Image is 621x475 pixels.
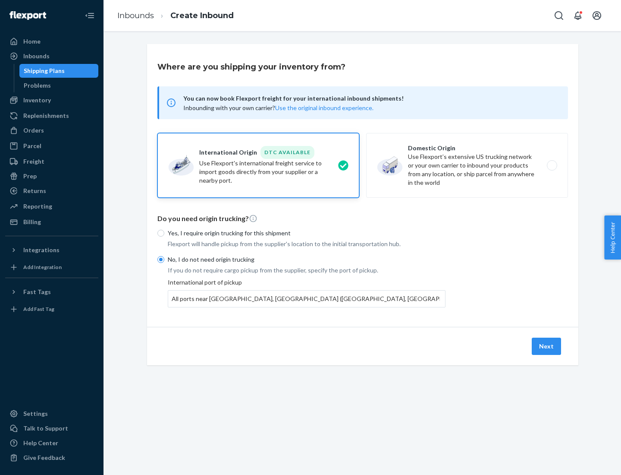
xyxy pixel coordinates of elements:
[569,7,586,24] button: Open notifications
[5,155,98,168] a: Freight
[5,215,98,229] a: Billing
[23,409,48,418] div: Settings
[5,139,98,153] a: Parcel
[23,126,44,135] div: Orders
[23,187,46,195] div: Returns
[170,11,234,20] a: Create Inbound
[117,11,154,20] a: Inbounds
[110,3,241,28] ol: breadcrumbs
[23,439,58,447] div: Help Center
[5,436,98,450] a: Help Center
[5,285,98,299] button: Fast Tags
[168,255,445,264] p: No, I do not need origin trucking
[168,266,445,275] p: If you do not require cargo pickup from the supplier, specify the port of pickup.
[168,229,445,237] p: Yes, I require origin trucking for this shipment
[23,305,54,313] div: Add Fast Tag
[23,202,52,211] div: Reporting
[588,7,605,24] button: Open account menu
[183,104,373,111] span: Inbounding with your own carrier?
[19,79,99,92] a: Problems
[23,288,51,296] div: Fast Tags
[5,260,98,274] a: Add Integration
[5,199,98,213] a: Reporting
[23,157,44,166] div: Freight
[5,93,98,107] a: Inventory
[5,184,98,198] a: Returns
[532,338,561,355] button: Next
[157,256,164,263] input: No, I do not need origin trucking
[81,7,98,24] button: Close Navigation
[550,7,568,24] button: Open Search Box
[5,302,98,316] a: Add Fast Tag
[23,37,41,46] div: Home
[275,104,373,112] button: Use the original inbound experience.
[23,96,51,104] div: Inventory
[24,66,65,75] div: Shipping Plans
[5,49,98,63] a: Inbounds
[24,81,51,90] div: Problems
[5,123,98,137] a: Orders
[157,230,164,237] input: Yes, I require origin trucking for this shipment
[168,240,445,248] p: Flexport will handle pickup from the supplier's location to the initial transportation hub.
[19,64,99,78] a: Shipping Plans
[168,278,445,307] div: International port of pickup
[5,35,98,48] a: Home
[23,263,62,271] div: Add Integration
[23,142,41,150] div: Parcel
[604,215,621,260] button: Help Center
[23,453,65,462] div: Give Feedback
[5,109,98,123] a: Replenishments
[5,451,98,465] button: Give Feedback
[23,218,41,226] div: Billing
[23,246,60,254] div: Integrations
[5,169,98,183] a: Prep
[5,243,98,257] button: Integrations
[5,421,98,435] a: Talk to Support
[157,61,345,73] h3: Where are you shipping your inventory from?
[23,111,69,120] div: Replenishments
[23,172,37,180] div: Prep
[23,52,50,60] div: Inbounds
[5,407,98,421] a: Settings
[183,93,558,104] span: You can now book Flexport freight for your international inbound shipments!
[9,11,46,20] img: Flexport logo
[23,424,68,433] div: Talk to Support
[157,214,568,224] p: Do you need origin trucking?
